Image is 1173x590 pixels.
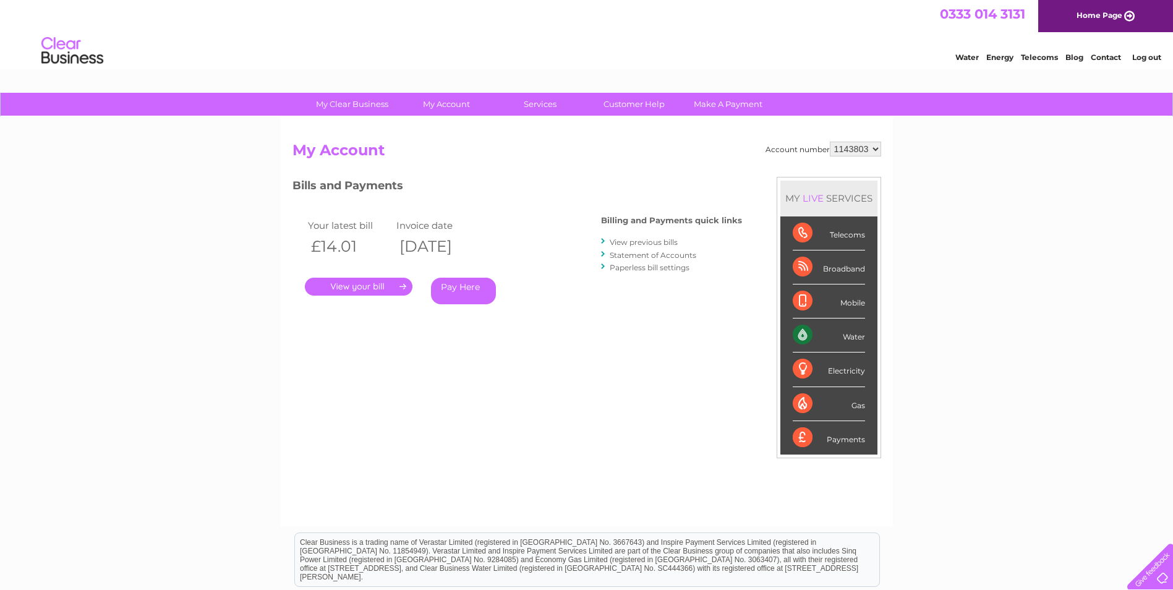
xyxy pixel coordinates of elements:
[292,177,742,199] h3: Bills and Payments
[305,217,394,234] td: Your latest bill
[393,217,482,234] td: Invoice date
[601,216,742,225] h4: Billing and Payments quick links
[677,93,779,116] a: Make A Payment
[1065,53,1083,62] a: Blog
[610,250,696,260] a: Statement of Accounts
[955,53,979,62] a: Water
[793,421,865,455] div: Payments
[1021,53,1058,62] a: Telecoms
[793,319,865,353] div: Water
[610,237,678,247] a: View previous bills
[1091,53,1121,62] a: Contact
[766,142,881,156] div: Account number
[1132,53,1161,62] a: Log out
[793,250,865,284] div: Broadband
[431,278,496,304] a: Pay Here
[301,93,403,116] a: My Clear Business
[41,32,104,70] img: logo.png
[292,142,881,165] h2: My Account
[793,284,865,319] div: Mobile
[793,387,865,421] div: Gas
[583,93,685,116] a: Customer Help
[800,192,826,204] div: LIVE
[395,93,497,116] a: My Account
[793,216,865,250] div: Telecoms
[793,353,865,387] div: Electricity
[610,263,689,272] a: Paperless bill settings
[940,6,1025,22] a: 0333 014 3131
[780,181,877,216] div: MY SERVICES
[986,53,1013,62] a: Energy
[295,7,879,60] div: Clear Business is a trading name of Verastar Limited (registered in [GEOGRAPHIC_DATA] No. 3667643...
[305,278,412,296] a: .
[393,234,482,259] th: [DATE]
[489,93,591,116] a: Services
[305,234,394,259] th: £14.01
